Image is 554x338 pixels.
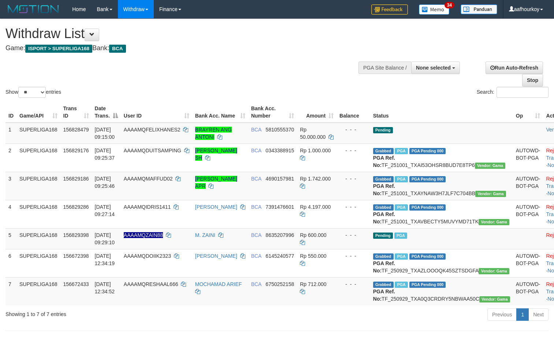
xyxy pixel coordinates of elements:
td: AUTOWD-BOT-PGA [513,277,543,305]
span: Vendor URL: https://trx31.1velocity.biz [475,163,506,169]
th: ID [5,102,16,123]
span: Grabbed [373,282,394,288]
div: - - - [339,147,367,154]
span: PGA Pending [409,204,446,211]
span: Rp 1.000.000 [300,148,331,153]
span: Copy 6145240577 to clipboard [265,253,294,259]
td: 5 [5,228,16,249]
a: MOCHAMAD ARIEF [195,281,242,287]
b: PGA Ref. No: [373,155,395,168]
span: Grabbed [373,148,394,154]
span: BCA [251,148,261,153]
td: 4 [5,200,16,228]
th: User ID: activate to sort column ascending [121,102,192,123]
span: [DATE] 09:29:10 [95,232,115,245]
span: Rp 1.742.000 [300,176,331,182]
td: 2 [5,144,16,172]
span: BCA [251,253,261,259]
td: AUTOWD-BOT-PGA [513,249,543,277]
div: Showing 1 to 7 of 7 entries [5,308,225,318]
a: BRAYREN ANG ANTONI [195,127,232,140]
input: Search: [497,87,549,98]
span: Rp 4.197.000 [300,204,331,210]
a: Run Auto-Refresh [486,62,543,74]
span: Marked by aafsoycanthlai [395,148,408,154]
a: [PERSON_NAME] SH [195,148,237,161]
span: Vendor URL: https://trx31.1velocity.biz [479,219,509,225]
td: 7 [5,277,16,305]
span: Copy 6750252158 to clipboard [265,281,294,287]
img: Feedback.jpg [371,4,408,15]
span: AAAAMQDUITSAMPING [124,148,181,153]
span: Rp 50.000.000 [300,127,326,140]
span: 156672433 [63,281,89,287]
span: 156829186 [63,176,89,182]
td: SUPERLIGA168 [16,123,60,144]
div: - - - [339,126,367,133]
td: SUPERLIGA168 [16,249,60,277]
span: None selected [416,65,451,71]
td: AUTOWD-BOT-PGA [513,144,543,172]
h4: Game: Bank: [5,45,362,52]
span: [DATE] 09:25:46 [95,176,115,189]
span: Grabbed [373,253,394,260]
td: TF_251001_TXAI53OHSR8BUD7E8TP6 [370,144,513,172]
th: Date Trans.: activate to sort column descending [92,102,121,123]
span: Rp 712.000 [300,281,326,287]
span: 156829398 [63,232,89,238]
span: AAAAMQDOIIK2323 [124,253,171,259]
td: TF_250929_TXAZLOOOQK45SZTSDGFA [370,249,513,277]
th: Balance [337,102,370,123]
span: PGA Pending [409,282,446,288]
span: Copy 0343388915 to clipboard [265,148,294,153]
span: AAAAMQRESHAAL666 [124,281,178,287]
a: Next [528,308,549,321]
span: BCA [251,127,261,133]
td: AUTOWD-BOT-PGA [513,172,543,200]
span: Marked by aafsoycanthlai [395,176,408,182]
td: AUTOWD-BOT-PGA [513,200,543,228]
span: PGA Pending [409,176,446,182]
span: [DATE] 12:34:19 [95,253,115,266]
b: PGA Ref. No: [373,289,395,302]
th: Bank Acc. Name: activate to sort column ascending [192,102,248,123]
span: Vendor URL: https://trx31.1velocity.biz [475,191,506,197]
a: [PERSON_NAME] [195,253,237,259]
th: Trans ID: activate to sort column ascending [60,102,92,123]
td: SUPERLIGA168 [16,144,60,172]
span: 156672398 [63,253,89,259]
span: 156829176 [63,148,89,153]
td: 3 [5,172,16,200]
label: Show entries [5,87,61,98]
a: M. ZAINI [195,232,215,238]
span: AAAAMQIDRIS1411 [124,204,171,210]
div: - - - [339,281,367,288]
span: BCA [251,204,261,210]
span: ISPORT > SUPERLIGA168 [25,45,92,53]
td: TF_251001_TXAVBECTY5MUVYMD71TK [370,200,513,228]
span: 34 [445,2,454,8]
span: Pending [373,127,393,133]
a: Stop [522,74,543,86]
th: Amount: activate to sort column ascending [297,102,337,123]
td: SUPERLIGA168 [16,277,60,305]
div: - - - [339,203,367,211]
td: 1 [5,123,16,144]
span: [DATE] 09:25:37 [95,148,115,161]
a: [PERSON_NAME] APR [195,176,237,189]
span: Rp 600.000 [300,232,326,238]
span: Marked by aafsoycanthlai [395,204,408,211]
span: Grabbed [373,204,394,211]
span: [DATE] 12:34:52 [95,281,115,294]
span: BCA [251,232,261,238]
th: Game/API: activate to sort column ascending [16,102,60,123]
span: Copy 4690157981 to clipboard [265,176,294,182]
img: panduan.png [461,4,497,14]
span: BCA [251,176,261,182]
b: PGA Ref. No: [373,183,395,196]
span: BCA [251,281,261,287]
td: TF_251001_TXAYNAW3H7JLF7C704BB [370,172,513,200]
span: [DATE] 09:27:14 [95,204,115,217]
td: SUPERLIGA168 [16,200,60,228]
span: Marked by aafsoycanthlai [394,233,407,239]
